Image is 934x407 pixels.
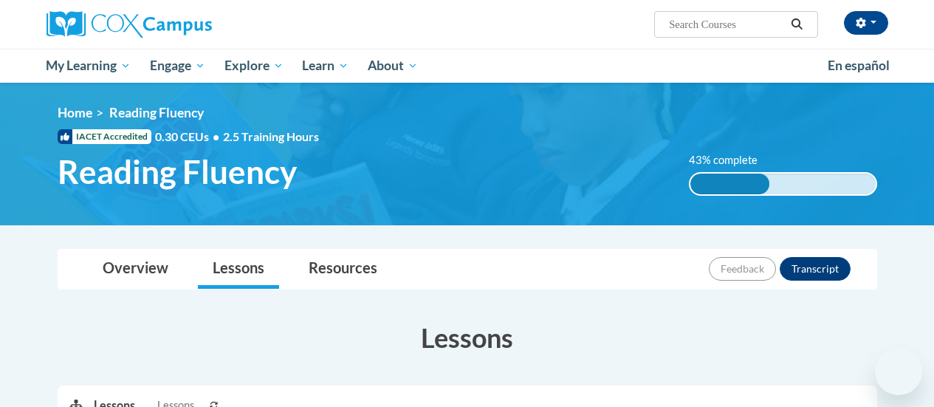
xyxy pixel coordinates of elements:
input: Search Courses [667,16,786,33]
a: Engage [140,49,215,83]
span: About [368,57,418,75]
a: Explore [215,49,293,83]
a: About [358,49,427,83]
button: Search [786,16,808,33]
a: Home [58,105,92,120]
span: Reading Fluency [109,105,204,120]
a: Cox Campus [47,11,312,38]
span: Explore [224,57,284,75]
a: My Learning [37,49,141,83]
span: My Learning [46,57,131,75]
button: Feedback [709,257,776,281]
h3: Lessons [58,319,877,356]
a: En español [818,50,899,81]
span: 0.30 CEUs [155,129,223,145]
button: Account Settings [844,11,888,35]
img: Cox Campus [47,11,212,38]
iframe: Button to launch messaging window [875,348,922,395]
a: Lessons [198,250,279,289]
span: En español [828,58,890,73]
a: Learn [292,49,358,83]
a: Overview [88,250,183,289]
span: Learn [302,57,348,75]
div: 43% complete [690,174,770,194]
span: Engage [150,57,205,75]
button: Transcript [780,257,851,281]
span: • [213,129,219,143]
div: Main menu [35,49,899,83]
span: Reading Fluency [58,152,297,191]
a: Resources [294,250,392,289]
span: 2.5 Training Hours [223,129,319,143]
span: IACET Accredited [58,129,151,144]
label: 43% complete [689,152,774,168]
